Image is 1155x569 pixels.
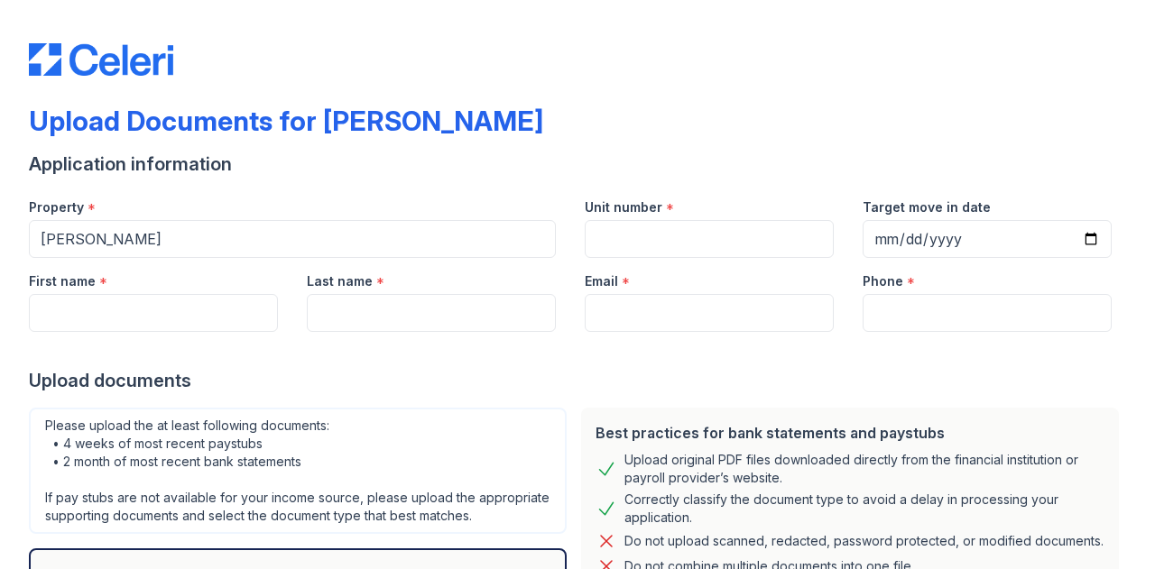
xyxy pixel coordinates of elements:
[29,272,96,290] label: First name
[596,422,1104,444] div: Best practices for bank statements and paystubs
[624,530,1104,552] div: Do not upload scanned, redacted, password protected, or modified documents.
[624,491,1104,527] div: Correctly classify the document type to avoid a delay in processing your application.
[29,43,173,76] img: CE_Logo_Blue-a8612792a0a2168367f1c8372b55b34899dd931a85d93a1a3d3e32e68fde9ad4.png
[863,198,991,216] label: Target move in date
[863,272,903,290] label: Phone
[29,408,567,534] div: Please upload the at least following documents: • 4 weeks of most recent paystubs • 2 month of mo...
[29,151,1126,177] div: Application information
[29,198,84,216] label: Property
[29,105,543,137] div: Upload Documents for [PERSON_NAME]
[307,272,373,290] label: Last name
[29,368,1126,393] div: Upload documents
[585,272,618,290] label: Email
[624,451,1104,487] div: Upload original PDF files downloaded directly from the financial institution or payroll provider’...
[585,198,662,216] label: Unit number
